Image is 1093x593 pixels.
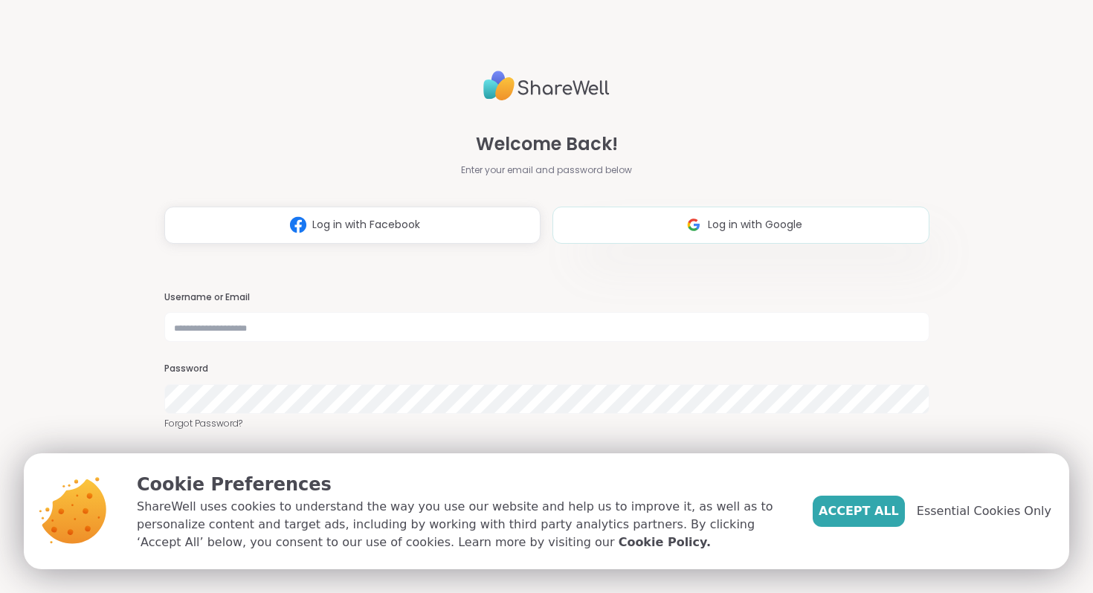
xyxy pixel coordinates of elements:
[476,131,618,158] span: Welcome Back!
[483,65,610,107] img: ShareWell Logo
[137,471,789,498] p: Cookie Preferences
[708,217,802,233] span: Log in with Google
[312,217,420,233] span: Log in with Facebook
[164,417,929,430] a: Forgot Password?
[813,496,905,527] button: Accept All
[461,163,632,177] span: Enter your email and password below
[284,211,312,239] img: ShareWell Logomark
[164,363,929,375] h3: Password
[917,502,1051,520] span: Essential Cookies Only
[137,498,789,551] p: ShareWell uses cookies to understand the way you use our website and help us to improve it, as we...
[164,207,541,244] button: Log in with Facebook
[819,502,899,520] span: Accept All
[552,207,929,244] button: Log in with Google
[680,211,708,239] img: ShareWell Logomark
[164,291,929,304] h3: Username or Email
[619,534,711,551] a: Cookie Policy.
